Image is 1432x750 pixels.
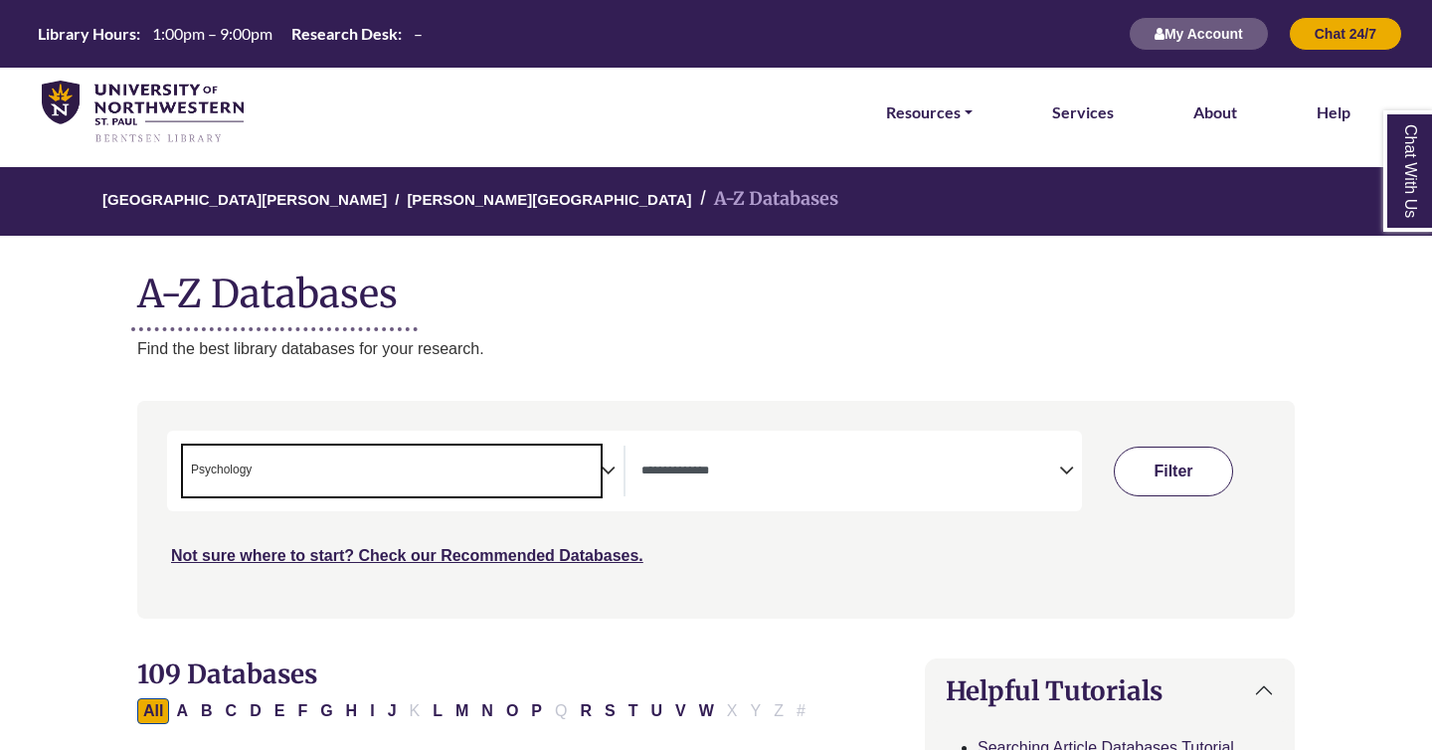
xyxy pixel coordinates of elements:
span: Psychology [191,461,252,479]
a: Not sure where to start? Check our Recommended Databases. [171,547,643,564]
button: Filter Results A [170,698,194,724]
img: library_home [42,81,244,145]
button: Filter Results F [291,698,313,724]
button: Filter Results I [364,698,380,724]
nav: breadcrumb [137,167,1295,236]
a: My Account [1129,25,1269,42]
textarea: Search [641,465,1059,480]
button: Filter Results V [669,698,692,724]
button: Filter Results D [244,698,268,724]
textarea: Search [256,465,265,480]
button: My Account [1129,17,1269,51]
a: Chat 24/7 [1289,25,1402,42]
button: Filter Results J [382,698,403,724]
span: – [414,24,423,43]
span: 1:00pm – 9:00pm [152,24,272,43]
nav: Search filters [137,401,1295,618]
h1: A-Z Databases [137,256,1295,316]
button: Filter Results W [693,698,720,724]
button: Filter Results L [427,698,448,724]
a: Services [1052,99,1114,125]
a: Resources [886,99,973,125]
button: Filter Results N [475,698,499,724]
th: Library Hours: [30,23,141,44]
button: Filter Results S [599,698,622,724]
button: Filter Results R [574,698,598,724]
a: Help [1317,99,1350,125]
button: Helpful Tutorials [926,659,1294,722]
button: Filter Results M [449,698,474,724]
a: [PERSON_NAME][GEOGRAPHIC_DATA] [407,188,691,208]
a: Hours Today [30,23,431,46]
th: Research Desk: [283,23,403,44]
li: A-Z Databases [692,185,838,214]
button: Chat 24/7 [1289,17,1402,51]
button: Filter Results O [500,698,524,724]
button: Filter Results B [195,698,219,724]
button: Filter Results U [644,698,668,724]
p: Find the best library databases for your research. [137,336,1295,362]
button: Submit for Search Results [1114,447,1233,496]
button: All [137,698,169,724]
span: 109 Databases [137,657,317,690]
a: [GEOGRAPHIC_DATA][PERSON_NAME] [102,188,387,208]
button: Filter Results P [525,698,548,724]
button: Filter Results C [220,698,244,724]
button: Filter Results E [268,698,291,724]
div: Alpha-list to filter by first letter of database name [137,701,813,718]
button: Filter Results T [623,698,644,724]
button: Filter Results H [340,698,364,724]
table: Hours Today [30,23,431,42]
button: Filter Results G [314,698,338,724]
a: About [1193,99,1237,125]
li: Psychology [183,461,252,479]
